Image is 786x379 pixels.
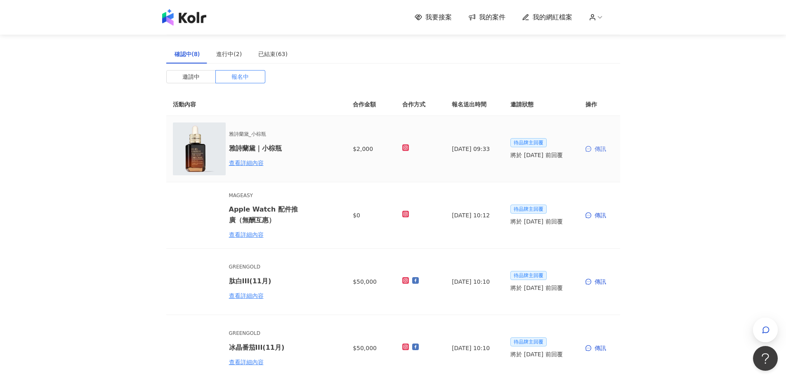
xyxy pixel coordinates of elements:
span: 報名中 [231,71,249,83]
img: 冰晶番茄III [173,322,226,374]
span: GREENGOLD [229,330,301,337]
h6: Apple Watch 配件推廣（無酬互惠） [229,204,301,225]
div: 查看詳細內容 [229,291,301,300]
span: 雅詩蘭黛_小棕瓶 [229,130,301,138]
span: 待品牌主回覆 [510,138,547,147]
img: logo [162,9,206,26]
div: 確認中(8) [175,49,200,59]
div: 已結束(63) [258,49,288,59]
div: 查看詳細內容 [229,358,301,367]
span: 將於 [DATE] 前回覆 [510,283,562,292]
span: message [585,212,591,218]
span: 待品牌主回覆 [510,337,547,346]
div: 傳訊 [585,277,614,286]
span: GREENGOLD [229,263,301,271]
a: 我的案件 [468,13,505,22]
div: 查看詳細內容 [229,158,301,167]
div: 傳訊 [585,144,614,153]
span: 邀請中 [182,71,200,83]
div: 查看詳細內容 [229,230,301,239]
span: 我的網紅檔案 [533,13,572,22]
a: 我的網紅檔案 [522,13,572,22]
h6: 冰晶番茄III(11月) [229,342,301,353]
th: 邀請狀態 [504,93,578,116]
img: Apple Watch 全系列配件 [173,189,226,242]
iframe: Help Scout Beacon - Open [753,346,778,371]
td: [DATE] 10:10 [445,249,504,315]
span: message [585,146,591,152]
td: $2,000 [346,116,396,182]
span: 我的案件 [479,13,505,22]
span: message [585,279,591,285]
h6: 雅詩蘭黛｜小棕瓶 [229,143,301,153]
span: 待品牌主回覆 [510,271,547,280]
td: $50,000 [346,249,396,315]
img: 雅詩蘭黛｜小棕瓶 [173,122,226,175]
td: $0 [346,182,396,249]
span: 待品牌主回覆 [510,205,547,214]
div: 進行中(2) [216,49,242,59]
td: [DATE] 09:33 [445,116,504,182]
th: 操作 [579,93,620,116]
span: message [585,345,591,351]
span: MAGEASY [229,192,301,200]
span: 將於 [DATE] 前回覆 [510,350,562,359]
td: [DATE] 10:12 [445,182,504,249]
span: 將於 [DATE] 前回覆 [510,151,562,160]
span: 我要接案 [425,13,452,22]
th: 活動內容 [166,93,331,116]
th: 報名送出時間 [445,93,504,116]
h6: 肽白III(11月) [229,276,301,286]
th: 合作方式 [396,93,445,116]
a: 我要接案 [415,13,452,22]
div: 傳訊 [585,344,614,353]
div: 傳訊 [585,211,614,220]
img: 肽白Ⅵ [173,255,226,308]
th: 合作金額 [346,93,396,116]
span: 將於 [DATE] 前回覆 [510,217,562,226]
